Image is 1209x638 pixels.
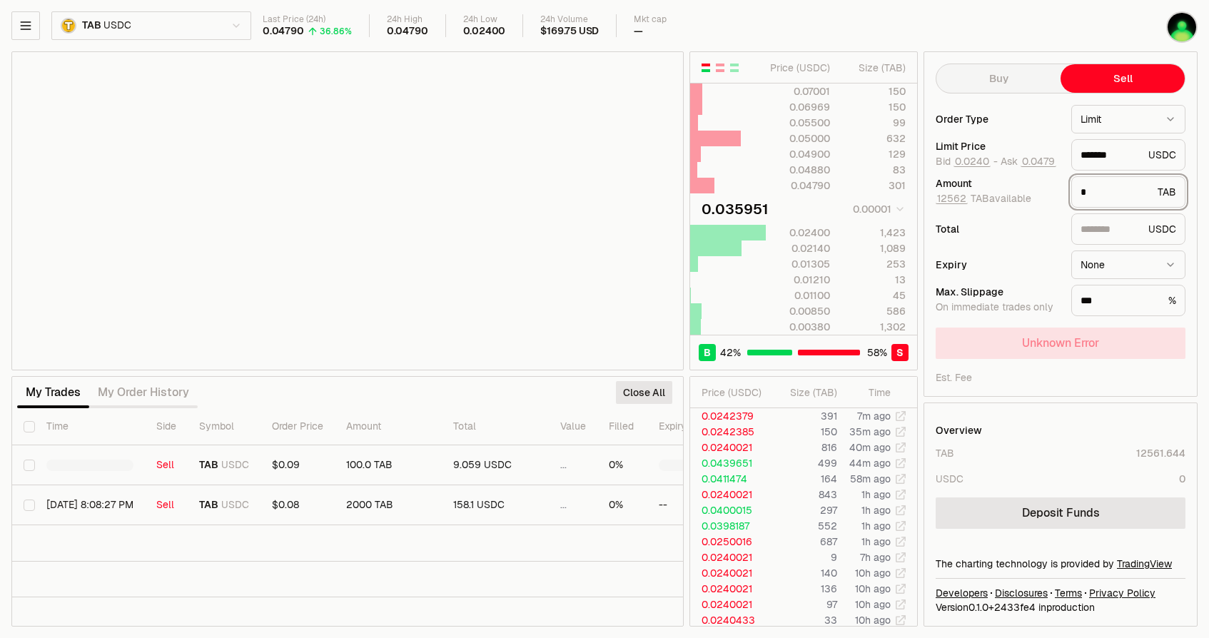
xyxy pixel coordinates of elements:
th: Time [35,408,145,445]
td: 140 [772,565,838,581]
th: Value [549,408,597,445]
td: 97 [772,597,838,612]
time: 1h ago [861,520,891,532]
div: 0.04900 [767,147,830,161]
div: % [1071,285,1185,316]
div: 0.01100 [767,288,830,303]
time: 10h ago [855,614,891,627]
div: Version 0.1.0 + in production [936,600,1185,614]
time: 10h ago [855,567,891,579]
div: 0.07001 [767,84,830,98]
div: 301 [842,178,906,193]
div: Max. Slippage [936,287,1060,297]
div: ... [560,459,586,472]
div: Size ( TAB ) [842,61,906,75]
a: Terms [1055,586,1082,600]
div: 9.059 USDC [453,459,537,472]
div: 0.00850 [767,304,830,318]
td: 0.0242379 [690,408,772,424]
div: 45 [842,288,906,303]
div: 0.02400 [463,25,506,38]
td: 0.0439651 [690,455,772,471]
td: 552 [772,518,838,534]
div: 150 [842,84,906,98]
div: 0.01210 [767,273,830,287]
span: USDC [221,459,249,472]
time: 10h ago [855,598,891,611]
iframe: Financial Chart [12,52,683,370]
a: Developers [936,586,988,600]
div: — [634,25,643,38]
button: 0.00001 [849,201,906,218]
time: 40m ago [849,441,891,454]
img: TAB.png [61,18,76,34]
th: Amount [335,408,442,445]
div: 0% [609,459,636,472]
div: 0 [1179,472,1185,486]
div: 586 [842,304,906,318]
div: $169.75 USD [540,25,599,38]
div: Last Price (24h) [263,14,352,25]
div: Mkt cap [634,14,667,25]
td: 136 [772,581,838,597]
div: Total [936,224,1060,234]
div: 253 [842,257,906,271]
button: Close All [616,381,672,404]
button: Buy [936,64,1061,93]
div: 1,089 [842,241,906,255]
td: 391 [772,408,838,424]
th: Total [442,408,549,445]
td: 0.0240433 [690,612,772,628]
button: Select row [24,500,35,511]
td: 297 [772,502,838,518]
div: USDC [936,472,963,486]
button: 0.0479 [1021,156,1056,167]
button: Show Sell Orders Only [714,62,726,74]
div: 0% [609,499,636,512]
td: 0.0240021 [690,440,772,455]
div: 0.05500 [767,116,830,130]
button: 12562 [936,193,968,204]
time: 1h ago [861,535,891,548]
div: Overview [936,423,982,437]
span: TAB [82,19,101,32]
div: 0.00380 [767,320,830,334]
div: Size ( TAB ) [783,385,837,400]
div: 0.035951 [702,199,769,219]
a: Deposit Funds [936,497,1185,529]
button: Show Buy Orders Only [729,62,740,74]
div: 0.04790 [767,178,830,193]
a: TradingView [1117,557,1172,570]
div: 632 [842,131,906,146]
time: 44m ago [849,457,891,470]
th: Side [145,408,188,445]
button: Limit [1071,105,1185,133]
span: $0.09 [272,458,300,471]
td: 0.0240021 [690,581,772,597]
div: Time [849,385,891,400]
div: 0.04790 [387,25,428,38]
button: My Trades [17,378,89,407]
span: USDC [103,19,131,32]
span: 58 % [867,345,887,360]
div: TAB [1071,176,1185,208]
div: 0.02400 [767,226,830,240]
time: 7h ago [860,551,891,564]
button: None [1071,250,1185,279]
span: TAB [199,499,218,512]
td: 9 [772,550,838,565]
td: 33 [772,612,838,628]
img: 9374-03 [1166,11,1198,43]
div: 12561.644 [1136,446,1185,460]
div: Price ( USDC ) [767,61,830,75]
div: Limit Price [936,141,1060,151]
div: Amount [936,178,1060,188]
a: Privacy Policy [1089,586,1155,600]
div: 36.86% [320,26,352,37]
span: Bid - [936,156,998,168]
th: Expiry [647,408,744,445]
span: USDC [221,499,249,512]
div: 13 [842,273,906,287]
div: 0.04880 [767,163,830,177]
div: 2000 TAB [346,499,430,512]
